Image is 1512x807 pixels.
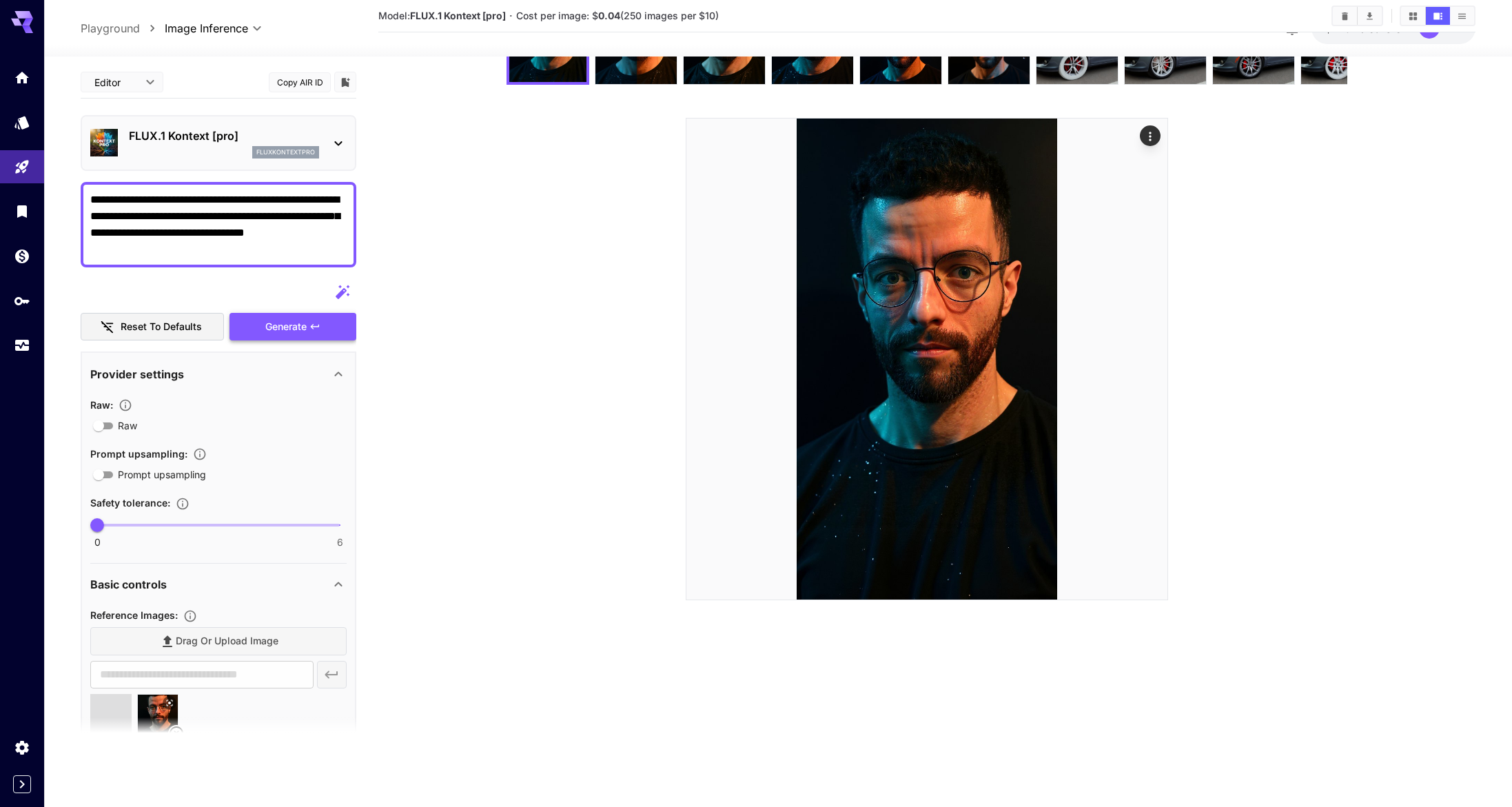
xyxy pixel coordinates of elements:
button: Enables automatic enhancement and expansion of the input prompt to improve generation quality and... [187,447,212,461]
button: Controls the tolerance level for input and output content moderation. Lower values apply stricter... [170,497,195,511]
span: Model: [378,10,506,21]
span: Safety tolerance : [90,497,170,509]
button: Reset to defaults [81,313,224,341]
b: FLUX.1 Kontext [pro] [410,10,506,21]
img: 9k= [686,119,1167,600]
div: Clear ImagesDownload All [1331,6,1383,26]
div: Basic controls [90,568,347,601]
span: Image Inference [165,20,248,37]
div: FLUX.1 Kontext [pro]fluxkontextpro [90,122,347,164]
button: Controls the level of post-processing applied to generated images. [113,398,138,412]
span: Generate [265,318,307,336]
span: Cost per image: $ (250 images per $10) [516,10,719,21]
span: Raw [118,418,137,433]
span: 0 [94,535,101,549]
button: Expand sidebar [13,775,31,793]
button: Clear Images [1333,7,1357,25]
a: Playground [81,20,140,37]
span: Reference Images : [90,609,178,621]
p: fluxkontextpro [256,147,315,157]
nav: breadcrumb [81,20,165,37]
p: Provider settings [90,366,184,382]
div: Library [14,203,30,220]
button: Show images in list view [1450,7,1474,25]
p: · [509,8,513,24]
div: Usage [14,337,30,354]
span: Raw : [90,399,113,411]
div: Home [14,69,30,86]
p: FLUX.1 Kontext [pro] [129,127,319,144]
span: 6 [337,535,343,549]
div: API Keys [14,292,30,309]
button: Show images in grid view [1401,7,1425,25]
div: Playground [14,159,30,176]
span: Prompt upsampling [118,467,206,482]
span: Editor [94,75,137,90]
button: Upload a reference image to guide the result. This is needed for Image-to-Image or Inpainting. Su... [178,609,203,623]
button: Download All [1358,7,1382,25]
span: $47.82 [1325,23,1360,34]
div: Settings [14,739,30,756]
button: Copy AIR ID [269,72,331,92]
div: Wallet [14,247,30,265]
div: Show images in grid viewShow images in video viewShow images in list view [1400,6,1475,26]
div: Models [14,114,30,131]
span: credits left [1360,23,1408,34]
button: Add to library [339,74,351,90]
span: Prompt upsampling : [90,448,187,460]
p: Basic controls [90,576,167,593]
button: Generate [229,313,356,341]
b: 0.04 [598,10,620,21]
div: Actions [1140,125,1161,146]
div: Provider settings [90,358,347,391]
button: Show images in video view [1426,7,1450,25]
